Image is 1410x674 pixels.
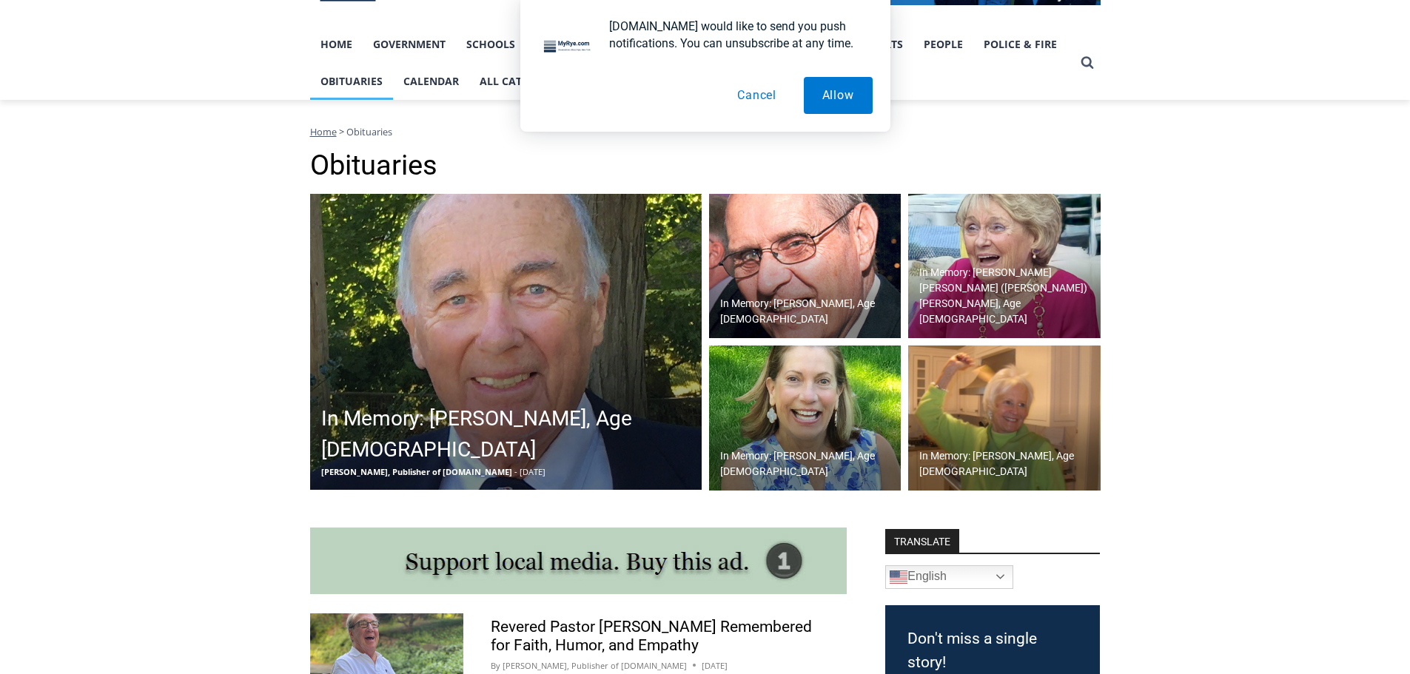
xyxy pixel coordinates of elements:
[597,18,873,52] div: [DOMAIN_NAME] would like to send you push notifications. You can unsubscribe at any time.
[339,125,344,138] span: >
[374,1,699,144] div: "I learned about the history of a place I’d honestly never considered even as a resident of [GEOG...
[4,152,145,209] span: Open Tues. - Sun. [PHONE_NUMBER]
[520,466,545,477] span: [DATE]
[719,77,795,114] button: Cancel
[503,660,687,671] a: [PERSON_NAME], Publisher of [DOMAIN_NAME]
[387,147,686,181] span: Intern @ [DOMAIN_NAME]
[919,448,1097,479] h2: In Memory: [PERSON_NAME], Age [DEMOGRAPHIC_DATA]
[804,77,873,114] button: Allow
[885,529,959,553] strong: TRANSLATE
[709,346,902,491] a: In Memory: [PERSON_NAME], Age [DEMOGRAPHIC_DATA]
[310,125,337,138] a: Home
[321,403,698,465] h2: In Memory: [PERSON_NAME], Age [DEMOGRAPHIC_DATA]
[514,466,517,477] span: -
[907,627,1078,674] h3: Don't miss a single story!
[310,149,1101,183] h1: Obituaries
[538,18,597,77] img: notification icon
[908,194,1101,339] a: In Memory: [PERSON_NAME] [PERSON_NAME] ([PERSON_NAME]) [PERSON_NAME], Age [DEMOGRAPHIC_DATA]
[310,124,1101,139] nav: Breadcrumbs
[491,659,500,673] span: By
[908,346,1101,491] img: Obituary - Barbara defrondeville
[310,194,702,490] img: Obituary - Richard Allen Hynson
[321,466,512,477] span: [PERSON_NAME], Publisher of [DOMAIN_NAME]
[310,194,702,490] a: In Memory: [PERSON_NAME], Age [DEMOGRAPHIC_DATA] [PERSON_NAME], Publisher of [DOMAIN_NAME] - [DATE]
[908,194,1101,339] img: Obituary - Maureen Catherine Devlin Koecheler
[346,125,392,138] span: Obituaries
[702,659,728,673] time: [DATE]
[919,265,1097,327] h2: In Memory: [PERSON_NAME] [PERSON_NAME] ([PERSON_NAME]) [PERSON_NAME], Age [DEMOGRAPHIC_DATA]
[310,528,847,594] img: support local media, buy this ad
[709,346,902,491] img: Obituary - Maryanne Bardwil Lynch IMG_5518
[885,565,1013,589] a: English
[720,296,898,327] h2: In Memory: [PERSON_NAME], Age [DEMOGRAPHIC_DATA]
[152,92,210,177] div: Located at [STREET_ADDRESS][PERSON_NAME]
[491,618,812,654] a: Revered Pastor [PERSON_NAME] Remembered for Faith, Humor, and Empathy
[890,568,907,586] img: en
[1,149,149,184] a: Open Tues. - Sun. [PHONE_NUMBER]
[720,448,898,479] h2: In Memory: [PERSON_NAME], Age [DEMOGRAPHIC_DATA]
[709,194,902,339] a: In Memory: [PERSON_NAME], Age [DEMOGRAPHIC_DATA]
[908,346,1101,491] a: In Memory: [PERSON_NAME], Age [DEMOGRAPHIC_DATA]
[356,144,717,184] a: Intern @ [DOMAIN_NAME]
[709,194,902,339] img: Obituary - Donald J. Demas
